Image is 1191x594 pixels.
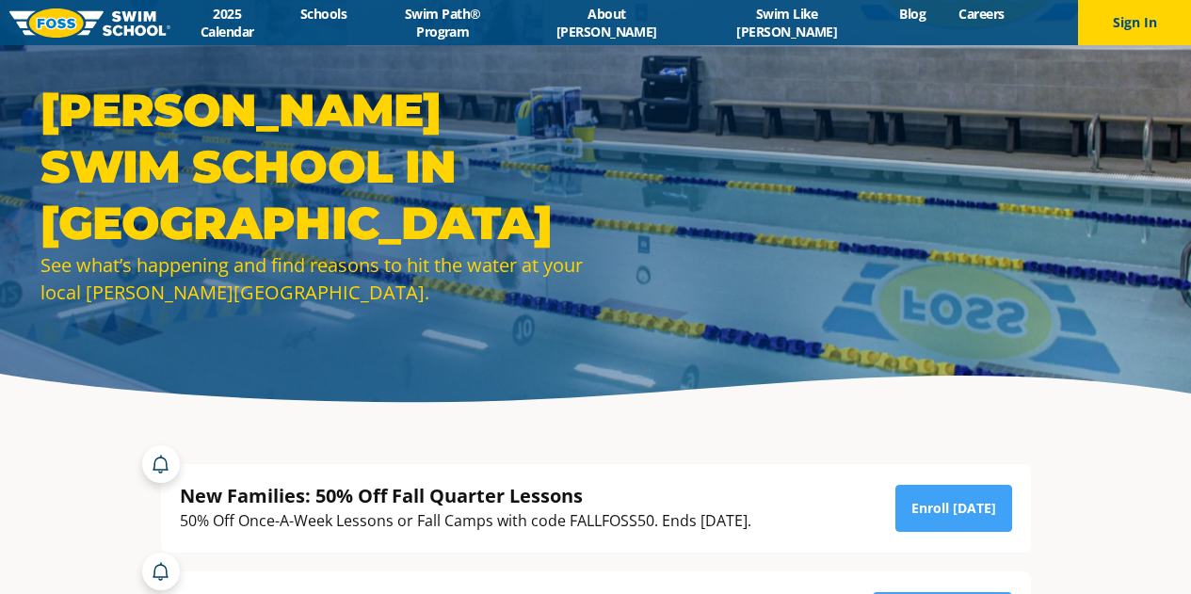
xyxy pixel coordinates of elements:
[9,8,170,38] img: FOSS Swim School Logo
[883,5,942,23] a: Blog
[40,82,587,251] h1: [PERSON_NAME] Swim School in [GEOGRAPHIC_DATA]
[895,485,1012,532] a: Enroll [DATE]
[284,5,363,23] a: Schools
[170,5,284,40] a: 2025 Calendar
[180,483,751,508] div: New Families: 50% Off Fall Quarter Lessons
[40,251,587,306] div: See what’s happening and find reasons to hit the water at your local [PERSON_NAME][GEOGRAPHIC_DATA].
[691,5,883,40] a: Swim Like [PERSON_NAME]
[363,5,523,40] a: Swim Path® Program
[942,5,1021,23] a: Careers
[523,5,691,40] a: About [PERSON_NAME]
[180,508,751,534] div: 50% Off Once-A-Week Lessons or Fall Camps with code FALLFOSS50. Ends [DATE].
